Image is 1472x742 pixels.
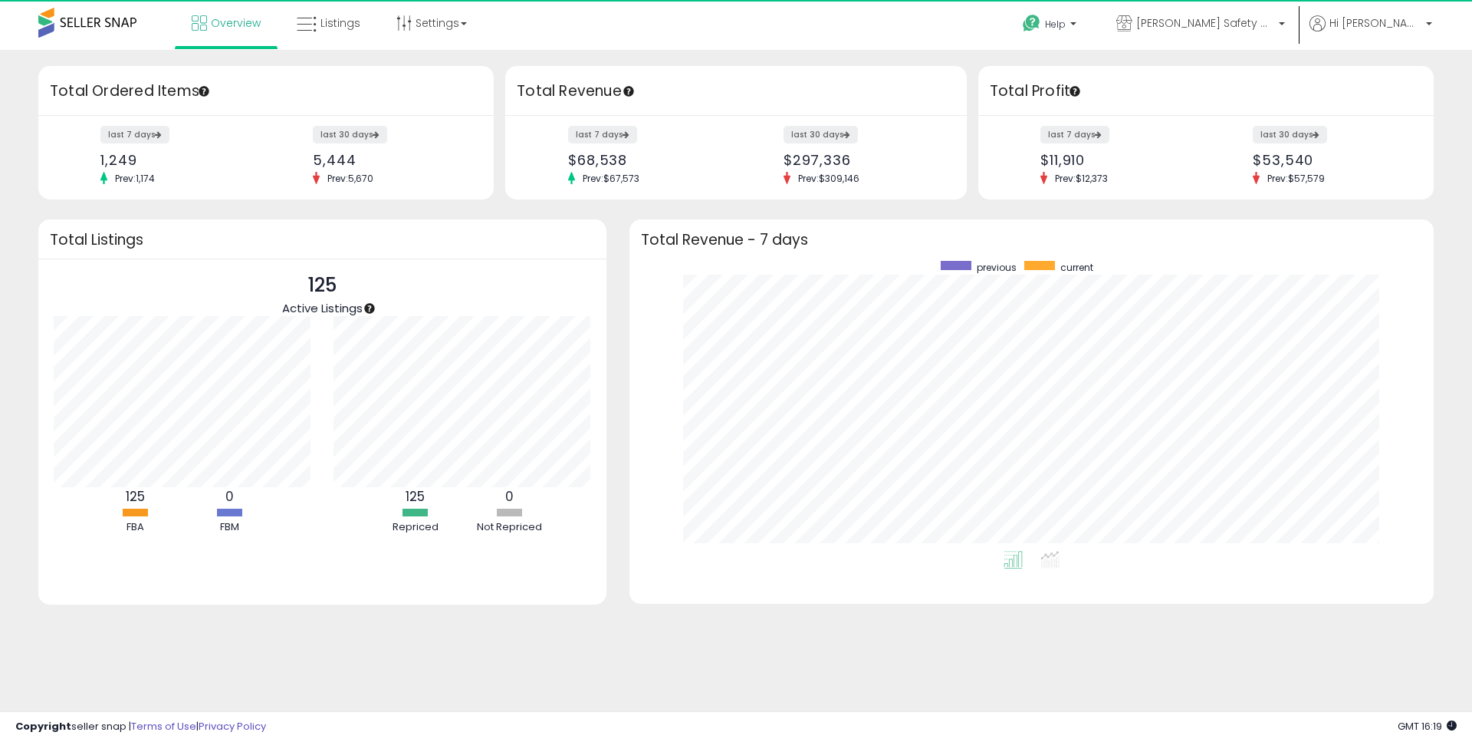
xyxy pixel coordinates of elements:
[313,152,467,168] div: 5,444
[1329,15,1421,31] span: Hi [PERSON_NAME]
[464,520,556,535] div: Not Repriced
[977,261,1017,274] span: previous
[282,271,363,300] p: 125
[1010,2,1092,50] a: Help
[622,84,636,98] div: Tooltip anchor
[363,302,376,315] div: Tooltip anchor
[784,126,858,143] label: last 30 days
[282,300,363,316] span: Active Listings
[1253,152,1407,168] div: $53,540
[1309,15,1432,50] a: Hi [PERSON_NAME]
[100,126,169,143] label: last 7 days
[1068,84,1082,98] div: Tooltip anchor
[1260,172,1332,185] span: Prev: $57,579
[505,487,514,506] b: 0
[107,172,163,185] span: Prev: 1,174
[126,487,145,506] b: 125
[575,172,647,185] span: Prev: $67,573
[89,520,181,535] div: FBA
[568,126,637,143] label: last 7 days
[370,520,462,535] div: Repriced
[790,172,867,185] span: Prev: $309,146
[641,234,1422,246] h3: Total Revenue - 7 days
[517,81,955,102] h3: Total Revenue
[784,152,940,168] div: $297,336
[100,152,255,168] div: 1,249
[50,234,595,246] h3: Total Listings
[320,172,381,185] span: Prev: 5,670
[1040,152,1194,168] div: $11,910
[50,81,482,102] h3: Total Ordered Items
[1047,172,1115,185] span: Prev: $12,373
[1022,14,1041,33] i: Get Help
[225,487,234,506] b: 0
[313,126,387,143] label: last 30 days
[1040,126,1109,143] label: last 7 days
[1045,18,1066,31] span: Help
[211,15,261,31] span: Overview
[568,152,724,168] div: $68,538
[406,487,425,506] b: 125
[1060,261,1093,274] span: current
[1136,15,1274,31] span: [PERSON_NAME] Safety & Supply
[320,15,360,31] span: Listings
[990,81,1422,102] h3: Total Profit
[1253,126,1327,143] label: last 30 days
[183,520,275,535] div: FBM
[197,84,211,98] div: Tooltip anchor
